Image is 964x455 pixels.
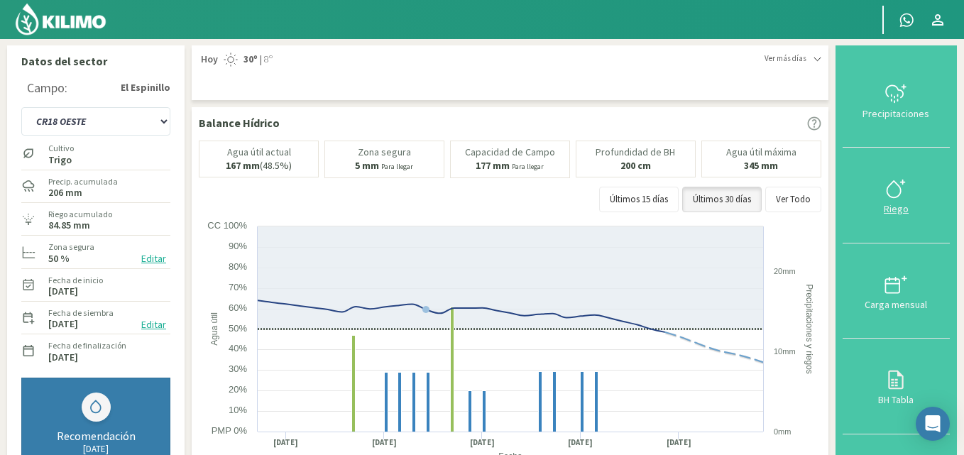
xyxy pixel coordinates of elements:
p: (48.5%) [226,160,292,171]
span: 8º [262,53,273,67]
text: 70% [229,282,247,292]
p: Balance Hídrico [199,114,280,131]
text: [DATE] [470,437,495,448]
div: Riego [847,204,946,214]
text: 20mm [774,267,796,275]
text: CC 100% [207,220,247,231]
label: [DATE] [48,319,78,329]
button: Riego [843,148,950,243]
div: Campo: [27,81,67,95]
text: [DATE] [568,437,593,448]
text: 90% [229,241,247,251]
text: 20% [229,384,247,395]
button: Editar [137,251,170,267]
div: BH Tabla [847,395,946,405]
label: Riego acumulado [48,208,112,221]
span: | [260,53,262,67]
div: [DATE] [36,443,155,455]
text: PMP 0% [212,425,248,436]
strong: El Espinillo [121,80,170,95]
button: Ver Todo [765,187,821,212]
text: 40% [229,343,247,353]
small: Para llegar [381,162,413,171]
label: Precip. acumulada [48,175,118,188]
button: Precipitaciones [843,53,950,148]
text: 10% [229,405,247,415]
label: 84.85 mm [48,221,90,230]
text: 60% [229,302,247,313]
button: Carga mensual [843,243,950,339]
label: Cultivo [48,142,74,155]
text: Agua útil [209,312,219,346]
text: [DATE] [372,437,397,448]
label: Zona segura [48,241,94,253]
small: Para llegar [512,162,544,171]
b: 167 mm [226,159,260,172]
button: Editar [137,317,170,333]
p: Agua útil actual [227,147,291,158]
label: Fecha de finalización [48,339,126,352]
text: Precipitaciones y riegos [804,284,814,374]
div: Precipitaciones [847,109,946,119]
text: [DATE] [667,437,691,448]
p: Capacidad de Campo [465,147,555,158]
text: 0mm [774,427,791,436]
p: Zona segura [358,147,411,158]
text: 50% [229,323,247,334]
div: Open Intercom Messenger [916,407,950,441]
label: [DATE] [48,287,78,296]
text: 30% [229,363,247,374]
div: Carga mensual [847,300,946,309]
text: [DATE] [273,437,298,448]
label: Fecha de siembra [48,307,114,319]
button: Últimos 15 días [599,187,679,212]
label: 50 % [48,254,70,263]
b: 345 mm [744,159,778,172]
button: Últimos 30 días [682,187,762,212]
p: Datos del sector [21,53,170,70]
label: Fecha de inicio [48,274,103,287]
b: 200 cm [620,159,651,172]
text: 10mm [774,347,796,356]
button: BH Tabla [843,339,950,434]
b: 5 mm [355,159,379,172]
label: Trigo [48,155,74,165]
b: 177 mm [476,159,510,172]
label: 206 mm [48,188,82,197]
p: Profundidad de BH [596,147,675,158]
div: Recomendación [36,429,155,443]
text: 80% [229,261,247,272]
span: Hoy [199,53,218,67]
label: [DATE] [48,353,78,362]
img: Kilimo [14,2,107,36]
p: Agua útil máxima [726,147,796,158]
strong: 30º [243,53,258,65]
span: Ver más días [765,53,806,65]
